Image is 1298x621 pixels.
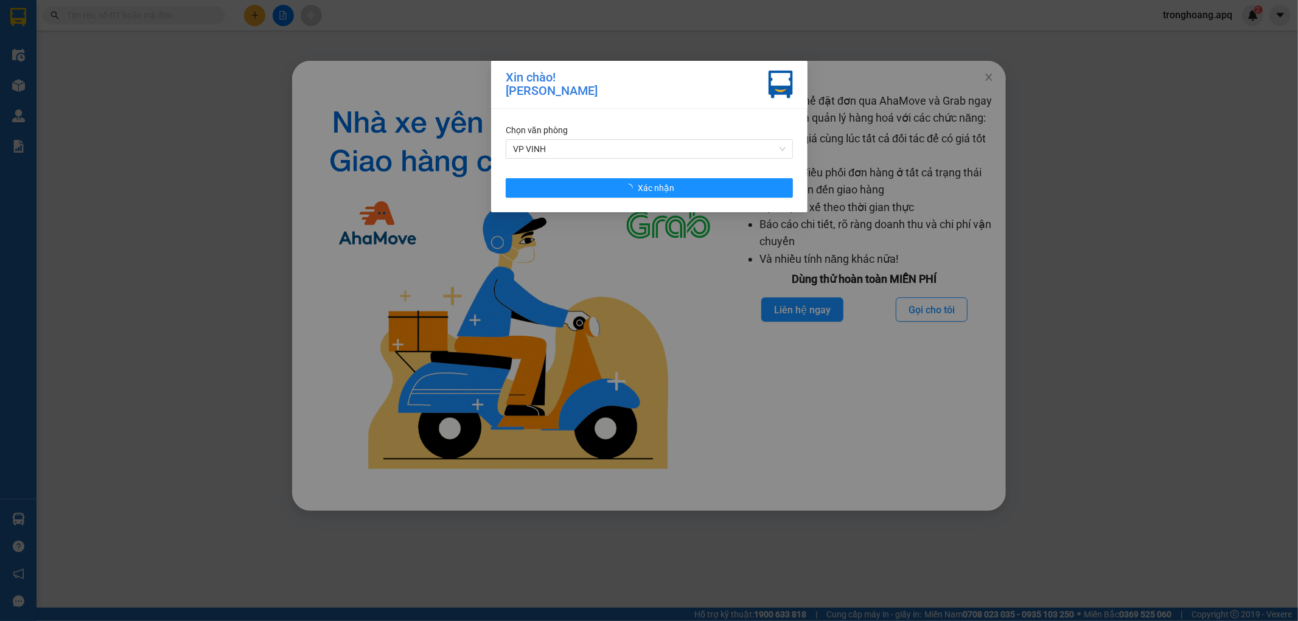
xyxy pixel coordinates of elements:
[506,178,793,198] button: Xác nhận
[506,71,598,99] div: Xin chào! [PERSON_NAME]
[506,123,793,137] div: Chọn văn phòng
[769,71,793,99] img: vxr-icon
[624,184,638,192] span: loading
[638,181,674,195] span: Xác nhận
[513,140,786,158] span: VP VINH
